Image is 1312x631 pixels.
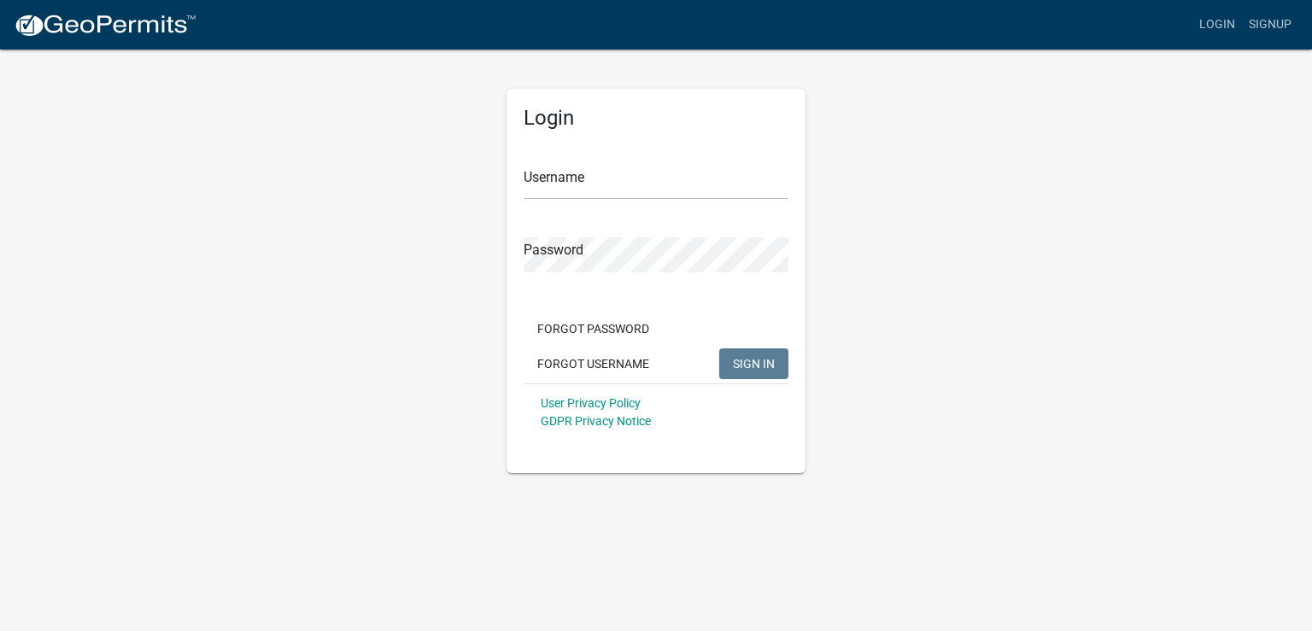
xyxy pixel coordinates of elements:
button: Forgot Password [524,313,663,344]
span: SIGN IN [733,356,775,370]
button: Forgot Username [524,348,663,379]
a: Signup [1242,9,1298,41]
a: GDPR Privacy Notice [541,414,651,428]
h5: Login [524,106,788,131]
a: User Privacy Policy [541,396,641,410]
button: SIGN IN [719,348,788,379]
a: Login [1192,9,1242,41]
